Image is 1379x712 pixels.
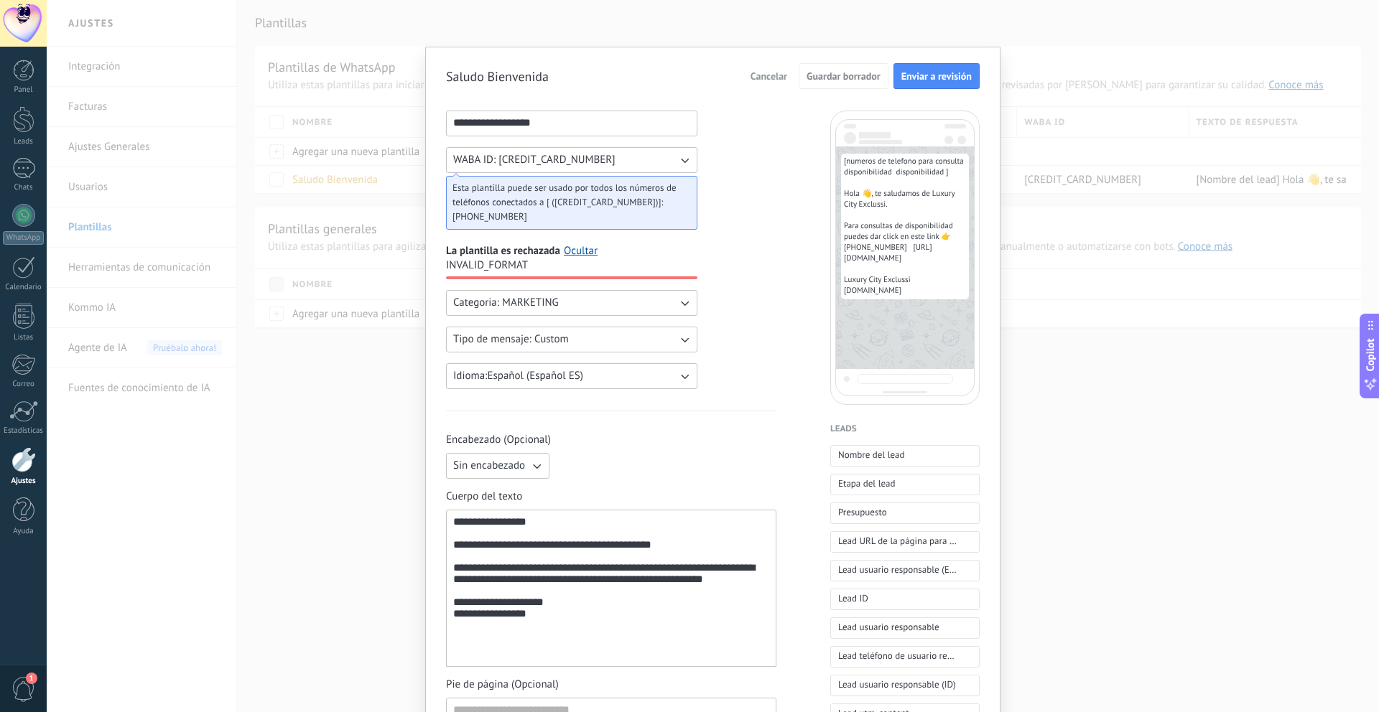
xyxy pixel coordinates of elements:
button: Lead usuario responsable [830,617,980,639]
span: INVALID_FORMAT [446,258,528,273]
span: Lead teléfono de usuario responsable [838,649,957,663]
div: Panel [3,85,45,95]
button: Nombre del lead [830,445,980,467]
span: Idioma: Español (Español ES) [453,369,583,383]
button: Lead usuario responsable (Email) [830,560,980,581]
span: Lead usuario responsable [838,620,939,634]
button: Tipo de mensaje: Custom [446,327,697,352]
div: Leads [3,137,45,146]
div: Ayuda [3,527,45,536]
span: Lead usuario responsable (Email) [838,563,957,577]
span: Pie de página (Opcional) [446,678,559,692]
h4: Leads [830,422,980,436]
div: Chats [3,183,45,192]
span: WABA ID: [CREDIT_CARD_NUMBER] [453,153,616,167]
div: WhatsApp [3,231,44,245]
button: Lead teléfono de usuario responsable [830,646,980,667]
span: Tipo de mensaje: Custom [453,332,569,347]
span: La plantilla es rechazada [446,244,560,258]
h2: Saludo Bienvenida [446,68,549,85]
button: Lead URL de la página para compartir con los clientes [830,531,980,553]
span: Lead usuario responsable (ID) [838,678,956,692]
span: Lead URL de la página para compartir con los clientes [838,534,957,548]
div: Listas [3,333,45,342]
button: Lead usuario responsable (ID) [830,675,980,696]
span: Encabezado (Opcional) [446,433,551,447]
span: Etapa del lead [838,477,895,491]
span: Cuerpo del texto [446,489,522,504]
button: WABA ID: [CREDIT_CARD_NUMBER] [446,147,697,173]
span: Cancelar [751,71,787,81]
span: Categoria: MARKETING [453,296,559,310]
span: [PHONE_NUMBER] [452,210,679,224]
span: [numeros de telefono para consulta disponibilidad disponibilidad ] Hola 👋, te saludamos de Luxury... [844,156,966,296]
span: Presupuesto [838,505,887,520]
div: Correo [3,380,45,389]
div: Estadísticas [3,426,45,436]
button: Guardar borrador [799,63,888,89]
button: Categoria: MARKETING [446,290,697,316]
span: Nombre del lead [838,448,905,462]
a: Ocultar [564,244,598,258]
div: Calendario [3,283,45,292]
button: Cancelar [744,65,794,87]
span: Lead ID [838,591,868,606]
button: Sin encabezado [446,453,549,479]
div: Ajustes [3,477,45,486]
button: Presupuesto [830,502,980,524]
button: Lead ID [830,589,980,610]
span: Copilot [1363,339,1378,372]
span: Guardar borrador [807,71,881,81]
button: Enviar a revisión [893,63,980,89]
span: Sin encabezado [453,459,525,473]
button: Etapa del lead [830,474,980,495]
span: Enviar a revisión [901,71,972,81]
span: 1 [26,673,37,684]
span: Esta plantilla puede ser usado por todos los números de teléfonos conectados a [ ([CREDIT_CARD_NU... [452,181,679,210]
button: Idioma:Español (Español ES) [446,363,697,389]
